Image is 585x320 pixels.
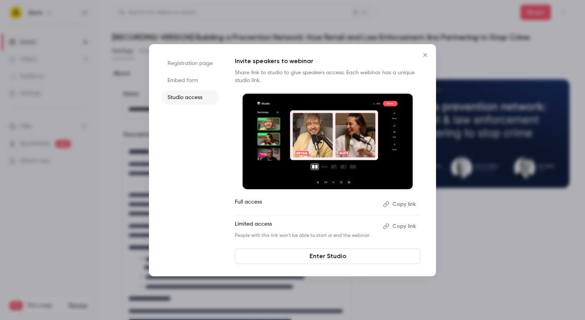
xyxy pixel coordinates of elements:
a: Enter Studio [235,248,421,264]
p: People with this link won't be able to start or end the webinar [235,233,377,239]
button: Close [417,47,433,63]
p: Full access [235,198,377,210]
img: Invite speakers to webinar [243,94,413,190]
button: Copy link [380,220,421,233]
p: Limited access [235,220,377,233]
li: Embed form [161,74,219,87]
p: Invite speakers to webinar [235,56,421,66]
li: Registration page [161,56,219,70]
button: Copy link [380,198,421,210]
li: Studio access [161,91,219,104]
p: Share link to studio to give speakers access. Each webinar has a unique studio link. [235,69,421,84]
